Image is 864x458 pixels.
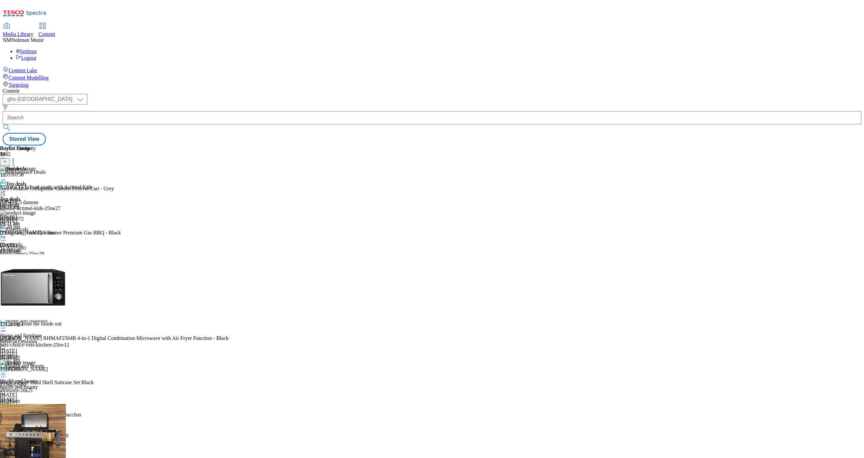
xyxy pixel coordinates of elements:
span: Media Library [3,31,33,37]
span: Content Lake [9,68,37,73]
a: Settings [16,48,37,54]
a: Logout [16,55,36,61]
a: Targeting [3,81,861,88]
button: Stored View [3,133,46,145]
input: Search [3,111,861,124]
span: Content Modelling [9,75,48,80]
span: Content [39,31,55,37]
a: Content [39,23,55,37]
a: Content Lake [3,66,861,74]
div: Content [3,88,861,94]
span: NM [3,37,11,43]
svg: Search Filters [3,105,8,110]
a: Content Modelling [3,74,861,81]
span: Targeting [9,82,29,88]
a: Media Library [3,23,33,37]
span: Nohman Munir [11,37,44,43]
